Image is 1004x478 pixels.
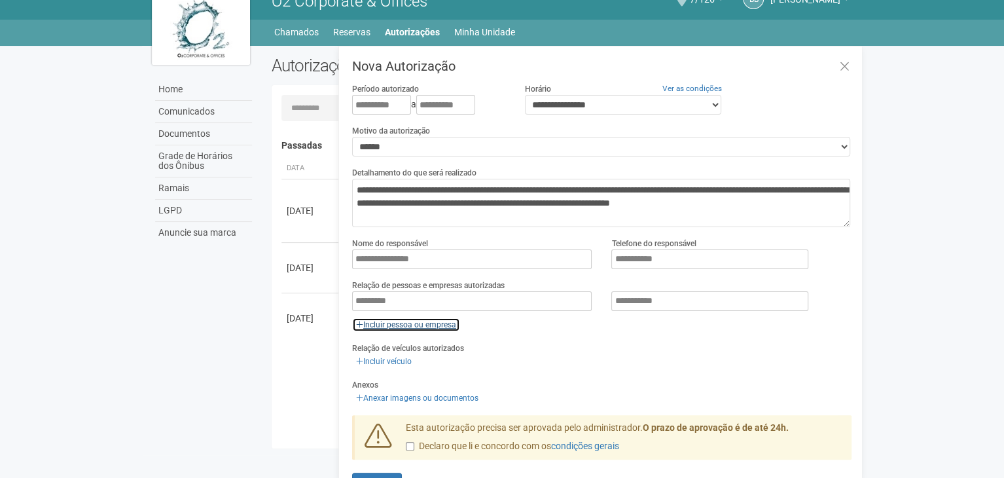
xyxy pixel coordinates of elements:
a: Ver as condições [662,84,722,93]
label: Anexos [352,379,378,391]
h2: Autorizações [272,56,552,75]
input: Declaro que li e concordo com oscondições gerais [406,442,414,450]
label: Período autorizado [352,83,419,95]
a: Documentos [155,123,252,145]
a: Autorizações [385,23,440,41]
a: Minha Unidade [454,23,515,41]
h3: Nova Autorização [352,60,852,73]
div: [DATE] [287,204,335,217]
th: Data [281,158,340,179]
label: Telefone do responsável [611,238,696,249]
a: Chamados [274,23,319,41]
a: Reservas [333,23,370,41]
a: Grade de Horários dos Ônibus [155,145,252,177]
label: Relação de veículos autorizados [352,342,464,354]
div: [DATE] [287,261,335,274]
div: Esta autorização precisa ser aprovada pelo administrador. [396,422,852,460]
label: Relação de pessoas e empresas autorizadas [352,280,505,291]
div: [DATE] [287,312,335,325]
a: Ramais [155,177,252,200]
a: Home [155,79,252,101]
a: LGPD [155,200,252,222]
a: Anexar imagens ou documentos [352,391,482,405]
label: Declaro que li e concordo com os [406,440,619,453]
a: Incluir pessoa ou empresa [352,318,460,332]
a: condições gerais [551,441,619,451]
label: Nome do responsável [352,238,428,249]
strong: O prazo de aprovação é de até 24h. [643,422,789,433]
a: Comunicados [155,101,252,123]
div: a [352,95,505,115]
a: Incluir veículo [352,354,416,369]
h4: Passadas [281,141,842,151]
label: Detalhamento do que será realizado [352,167,476,179]
label: Motivo da autorização [352,125,430,137]
a: Anuncie sua marca [155,222,252,244]
label: Horário [525,83,551,95]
